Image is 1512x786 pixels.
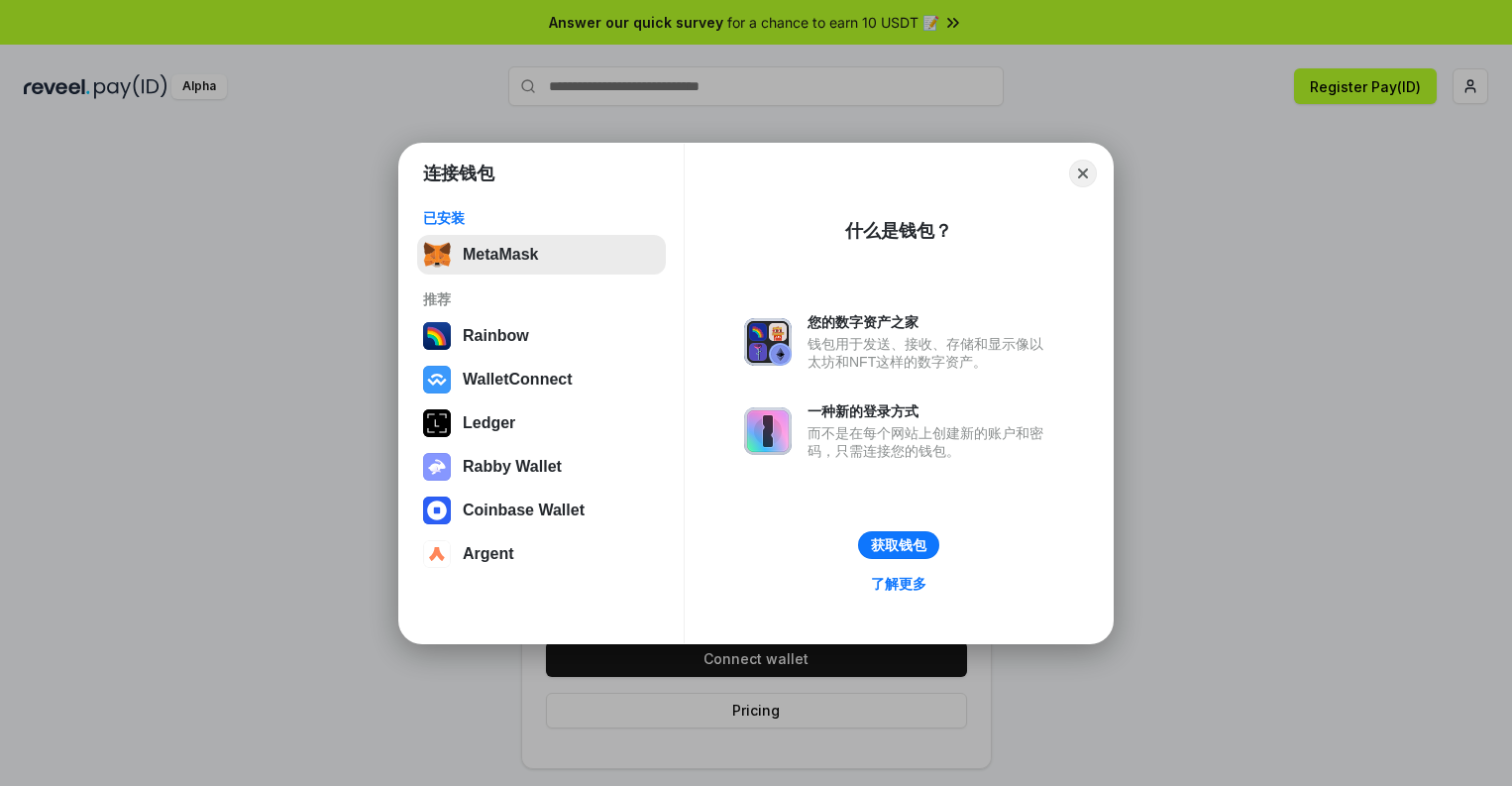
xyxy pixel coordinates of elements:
button: Rainbow [417,316,666,356]
div: Coinbase Wallet [463,502,585,519]
div: 什么是钱包？ [845,219,952,243]
div: MetaMask [463,246,538,264]
div: 而不是在每个网站上创建新的账户和密码，只需连接您的钱包。 [808,424,1053,460]
button: 获取钱包 [858,531,939,559]
button: MetaMask [417,235,666,275]
img: svg+xml,%3Csvg%20width%3D%2228%22%20height%3D%2228%22%20viewBox%3D%220%200%2028%2028%22%20fill%3D... [423,540,451,568]
div: 您的数字资产之家 [808,313,1053,331]
img: svg+xml,%3Csvg%20width%3D%22120%22%20height%3D%22120%22%20viewBox%3D%220%200%20120%20120%22%20fil... [423,322,451,350]
div: Rabby Wallet [463,458,562,476]
img: svg+xml,%3Csvg%20fill%3D%22none%22%20height%3D%2233%22%20viewBox%3D%220%200%2035%2033%22%20width%... [423,241,451,269]
img: svg+xml,%3Csvg%20width%3D%2228%22%20height%3D%2228%22%20viewBox%3D%220%200%2028%2028%22%20fill%3D... [423,497,451,524]
div: 推荐 [423,290,660,308]
div: 已安装 [423,209,660,227]
button: WalletConnect [417,360,666,399]
img: svg+xml,%3Csvg%20xmlns%3D%22http%3A%2F%2Fwww.w3.org%2F2000%2Fsvg%22%20fill%3D%22none%22%20viewBox... [744,318,792,366]
div: Argent [463,545,514,563]
img: svg+xml,%3Csvg%20xmlns%3D%22http%3A%2F%2Fwww.w3.org%2F2000%2Fsvg%22%20width%3D%2228%22%20height%3... [423,409,451,437]
div: 一种新的登录方式 [808,402,1053,420]
button: Ledger [417,403,666,443]
div: WalletConnect [463,371,573,389]
div: 钱包用于发送、接收、存储和显示像以太坊和NFT这样的数字资产。 [808,335,1053,371]
div: 获取钱包 [871,536,926,554]
div: 了解更多 [871,575,926,593]
button: Close [1069,160,1097,187]
button: Argent [417,534,666,574]
button: Coinbase Wallet [417,491,666,530]
div: Rainbow [463,327,529,345]
img: svg+xml,%3Csvg%20width%3D%2228%22%20height%3D%2228%22%20viewBox%3D%220%200%2028%2028%22%20fill%3D... [423,366,451,393]
button: Rabby Wallet [417,447,666,487]
h1: 连接钱包 [423,162,494,185]
div: Ledger [463,414,515,432]
img: svg+xml,%3Csvg%20xmlns%3D%22http%3A%2F%2Fwww.w3.org%2F2000%2Fsvg%22%20fill%3D%22none%22%20viewBox... [744,407,792,455]
img: svg+xml,%3Csvg%20xmlns%3D%22http%3A%2F%2Fwww.w3.org%2F2000%2Fsvg%22%20fill%3D%22none%22%20viewBox... [423,453,451,481]
a: 了解更多 [859,571,938,597]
